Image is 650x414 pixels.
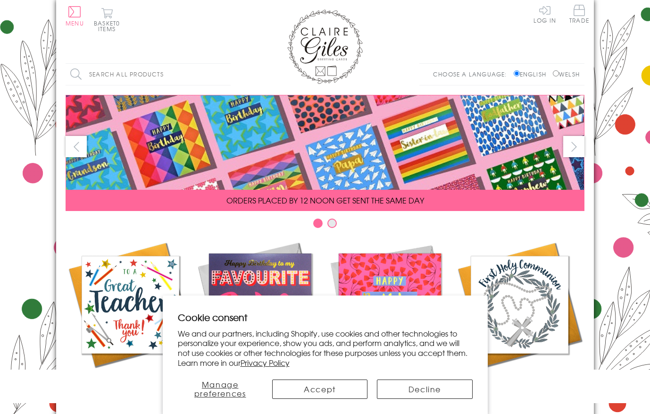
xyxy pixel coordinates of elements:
label: Welsh [553,70,580,78]
a: Academic [66,240,195,388]
span: Trade [569,5,589,23]
span: Manage preferences [194,379,246,399]
p: We and our partners, including Shopify, use cookies and other technologies to personalize your ex... [178,329,473,368]
input: Search [221,64,231,85]
a: Log In [533,5,556,23]
a: Birthdays [325,240,455,388]
a: Privacy Policy [241,357,290,368]
a: New Releases [195,240,325,388]
button: prev [66,136,87,157]
input: Welsh [553,70,559,76]
input: Search all products [66,64,231,85]
button: Decline [377,380,472,399]
button: Menu [66,6,84,26]
button: Carousel Page 1 (Current Slide) [313,219,323,228]
span: ORDERS PLACED BY 12 NOON GET SENT THE SAME DAY [226,194,424,206]
span: Menu [66,19,84,27]
p: Choose a language: [433,70,512,78]
button: Manage preferences [178,380,263,399]
label: English [514,70,551,78]
button: Accept [272,380,367,399]
input: English [514,70,520,76]
span: 0 items [98,19,120,33]
img: Claire Giles Greetings Cards [287,9,363,84]
button: Carousel Page 2 [327,219,337,228]
a: Communion and Confirmation [455,240,584,399]
h2: Cookie consent [178,311,473,324]
div: Carousel Pagination [66,218,584,233]
button: next [563,136,584,157]
a: Trade [569,5,589,25]
button: Basket0 items [94,8,120,32]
